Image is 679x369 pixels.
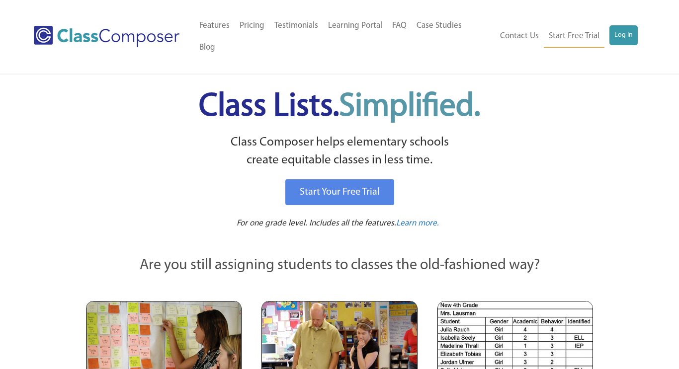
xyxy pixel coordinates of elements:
a: Learn more. [396,218,439,230]
span: Start Your Free Trial [300,187,380,197]
p: Are you still assigning students to classes the old-fashioned way? [86,255,593,277]
span: Learn more. [396,219,439,227]
a: Contact Us [495,25,544,47]
a: FAQ [387,15,412,37]
a: Start Your Free Trial [285,179,394,205]
nav: Header Menu [492,25,637,48]
a: Testimonials [269,15,323,37]
a: Start Free Trial [544,25,604,48]
a: Features [194,15,235,37]
a: Pricing [235,15,269,37]
img: Class Composer [34,26,179,47]
a: Learning Portal [323,15,387,37]
nav: Header Menu [194,15,493,59]
a: Log In [609,25,638,45]
span: For one grade level. Includes all the features. [237,219,396,227]
a: Blog [194,37,220,59]
span: Class Lists. [199,91,480,123]
span: Simplified. [339,91,480,123]
a: Case Studies [412,15,467,37]
p: Class Composer helps elementary schools create equitable classes in less time. [85,134,594,170]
